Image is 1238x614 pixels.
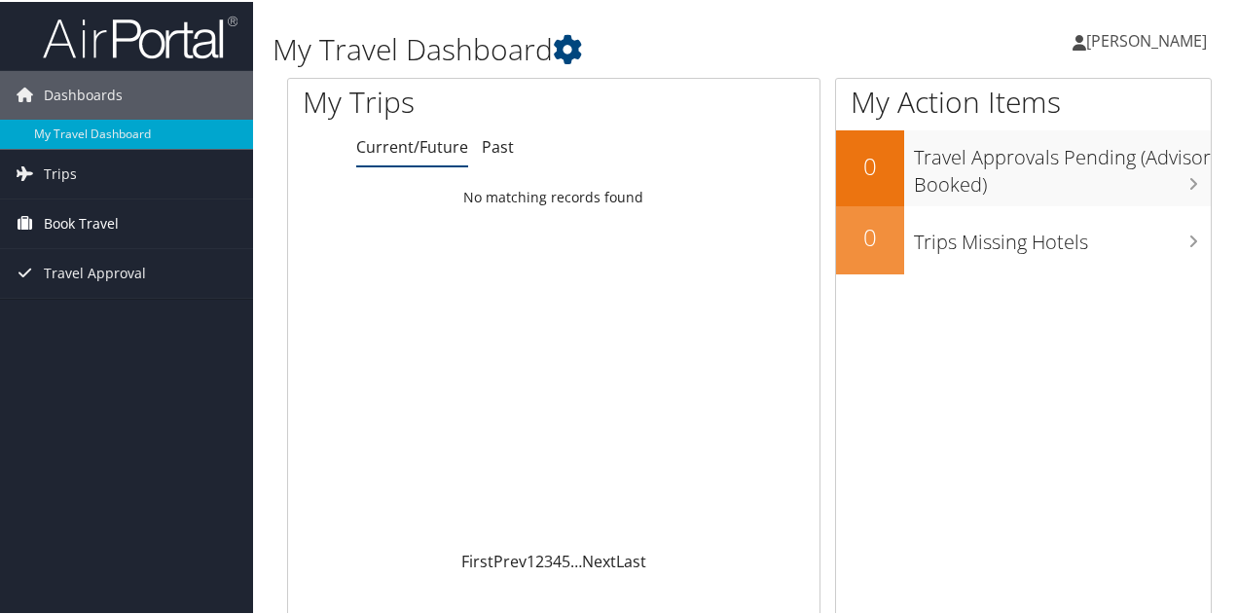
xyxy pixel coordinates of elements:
span: … [570,549,582,570]
a: Current/Future [356,134,468,156]
a: Next [582,549,616,570]
img: airportal-logo.png [43,13,237,58]
h3: Trips Missing Hotels [914,217,1211,254]
a: 0Trips Missing Hotels [836,204,1211,272]
span: Dashboards [44,69,123,118]
span: [PERSON_NAME] [1086,28,1207,50]
a: 1 [527,549,535,570]
h1: My Trips [303,80,583,121]
span: Book Travel [44,198,119,246]
a: Last [616,549,646,570]
span: Travel Approval [44,247,146,296]
a: Past [482,134,514,156]
h3: Travel Approvals Pending (Advisor Booked) [914,132,1211,197]
a: Prev [493,549,527,570]
h2: 0 [836,148,904,181]
a: [PERSON_NAME] [1073,10,1226,68]
a: 5 [562,549,570,570]
a: 0Travel Approvals Pending (Advisor Booked) [836,128,1211,203]
a: 2 [535,549,544,570]
h2: 0 [836,219,904,252]
h1: My Travel Dashboard [273,27,908,68]
span: Trips [44,148,77,197]
a: First [461,549,493,570]
td: No matching records found [288,178,819,213]
a: 3 [544,549,553,570]
h1: My Action Items [836,80,1211,121]
a: 4 [553,549,562,570]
